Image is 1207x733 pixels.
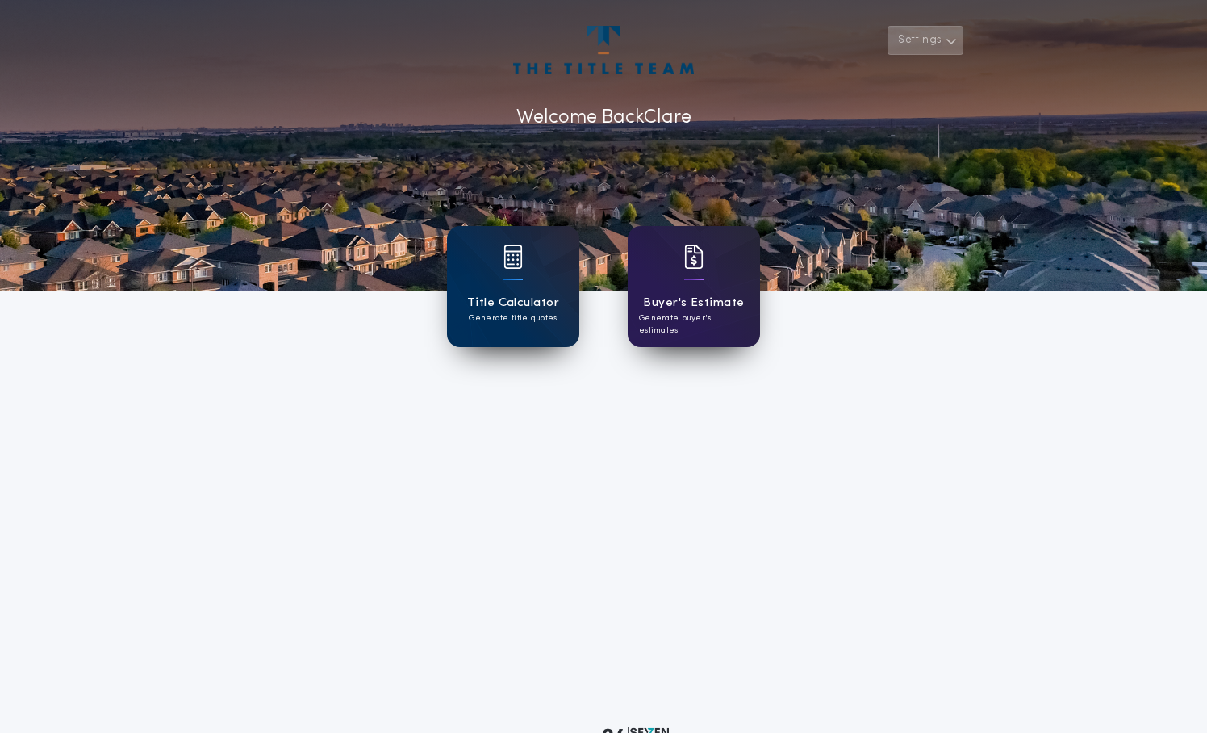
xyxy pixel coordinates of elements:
[887,26,963,55] button: Settings
[503,245,523,269] img: card icon
[639,312,749,337] p: Generate buyer's estimates
[469,312,557,325] p: Generate title quotes
[628,226,760,347] a: card iconBuyer's EstimateGenerate buyer's estimates
[643,294,744,312] h1: Buyer's Estimate
[467,294,559,312] h1: Title Calculator
[516,103,691,132] p: Welcome Back Clare
[447,226,579,347] a: card iconTitle CalculatorGenerate title quotes
[684,245,704,269] img: card icon
[513,26,694,74] img: account-logo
